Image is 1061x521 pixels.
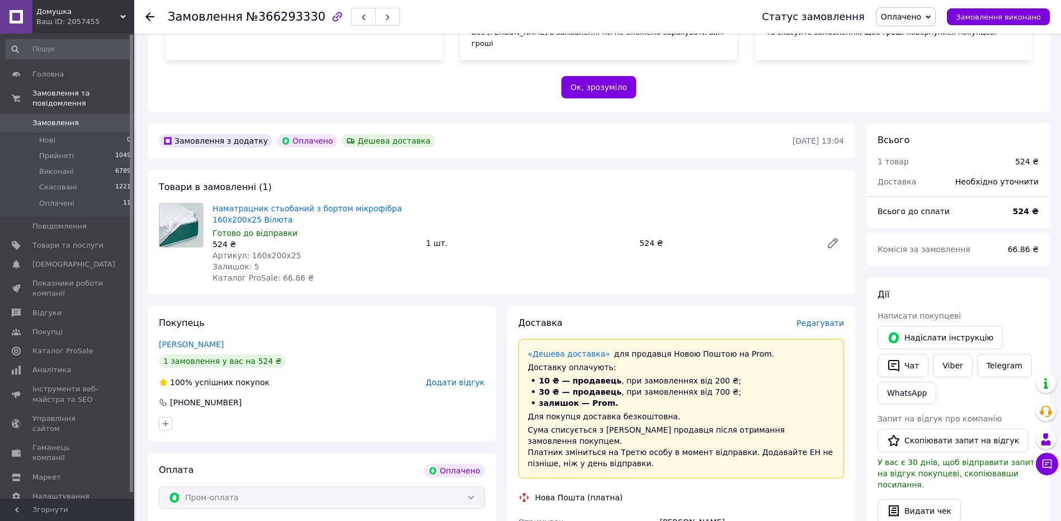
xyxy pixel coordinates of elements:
time: [DATE] 13:04 [793,136,844,145]
span: Інструменти веб-майстра та SEO [32,384,103,404]
span: 30 ₴ — продавець [539,387,622,396]
button: Скопіювати запит на відгук [878,429,1029,452]
span: Замовлення та повідомлення [32,88,134,108]
div: 524 ₴ [1015,156,1039,167]
button: Ок, зрозуміло [561,76,636,98]
span: Доставка [878,177,916,186]
div: Доставку оплачують: [528,362,835,373]
span: Показники роботи компанії [32,278,103,299]
li: , при замовленнях від 700 ₴; [528,386,835,397]
span: Замовлення [168,10,243,23]
span: Каталог ProSale [32,346,93,356]
span: 1 товар [878,157,909,166]
span: Гаманець компанії [32,443,103,463]
a: [PERSON_NAME] [159,340,224,349]
div: 1 шт. [422,235,635,251]
span: Готово до відправки [213,229,298,238]
img: Наматрацник стьобаний з бортом мікрофібра 160х200х25 Вілюта [159,203,203,247]
div: 524 ₴ [213,239,417,250]
span: Написати покупцеві [878,311,961,320]
span: Товари та послуги [32,240,103,250]
span: Управління сайтом [32,414,103,434]
a: Наматрацник стьобаний з бортом мікрофібра 160х200х25 Вілюта [213,204,402,224]
span: Всього [878,135,909,145]
button: Замовлення виконано [947,8,1050,25]
div: Дешева доставка [342,134,435,148]
span: Повідомлення [32,221,87,231]
div: Оплачено [277,134,337,148]
span: Прийняті [39,151,74,161]
a: Viber [933,354,972,377]
div: 1 замовлення у вас на 524 ₴ [159,354,286,368]
div: [PHONE_NUMBER] [169,397,243,408]
span: Покупці [32,327,63,337]
span: Каталог ProSale: 66.86 ₴ [213,273,314,282]
div: успішних покупок [159,377,270,388]
span: Замовлення [32,118,79,128]
span: Оплачено [881,12,921,21]
div: для продавця Новою Поштою на Prom. [528,348,835,359]
span: Налаштування [32,491,89,501]
span: 100% [170,378,192,387]
div: Повернутися назад [145,11,154,22]
button: Чат [878,354,928,377]
div: 524 ₴ [635,235,817,251]
span: Оплачені [39,198,74,209]
div: Ваш ID: 2057455 [36,17,134,27]
span: Запит на відгук про компанію [878,414,1002,423]
span: 1221 [115,182,131,192]
div: Нова Пошта (платна) [532,492,626,503]
span: Оплата [159,465,194,475]
input: Пошук [6,39,132,59]
span: 0 [127,135,131,145]
span: Нові [39,135,55,145]
span: Скасовані [39,182,77,192]
span: №366293330 [246,10,326,23]
a: «Дешева доставка» [528,349,610,358]
span: Доставка [518,318,563,328]
span: 10 ₴ — продавець [539,376,622,385]
span: Дії [878,289,889,300]
a: Редагувати [822,232,844,254]
span: 66.86 ₴ [1008,245,1039,254]
span: Всього до сплати [878,207,950,216]
div: Сума списується з [PERSON_NAME] продавця після отримання замовлення покупцем. Платник зміниться н... [528,424,835,469]
li: , при замовленнях від 200 ₴; [528,375,835,386]
span: Замовлення виконано [956,13,1041,21]
span: Комісія за замовлення [878,245,970,254]
div: Замовлення з додатку [159,134,272,148]
span: Покупець [159,318,205,328]
span: 11 [123,198,131,209]
a: Telegram [977,354,1032,377]
div: Для покупця доставка безкоштовна. [528,411,835,422]
a: WhatsApp [878,382,936,404]
span: У вас є 30 днів, щоб відправити запит на відгук покупцеві, скопіювавши посилання. [878,458,1035,489]
span: 1049 [115,151,131,161]
span: Артикул: 160х200х25 [213,251,301,260]
div: Необхідно уточнити [949,169,1045,194]
span: [DEMOGRAPHIC_DATA] [32,259,115,269]
span: залишок — Prom. [539,399,619,408]
span: Виконані [39,167,74,177]
span: Товари в замовленні (1) [159,182,272,192]
b: 524 ₴ [1013,207,1039,216]
span: Аналітика [32,365,71,375]
span: 6789 [115,167,131,177]
span: Головна [32,69,64,79]
button: Надіслати інструкцію [878,326,1003,349]
span: Домушка [36,7,120,17]
div: Без [PERSON_NAME] в замовленні ми не зможемо зарахувати вам гроші [471,27,726,49]
span: Редагувати [796,319,844,328]
span: Відгуки [32,308,62,318]
span: Залишок: 5 [213,262,260,271]
div: Статус замовлення [762,11,865,22]
button: Чат з покупцем [1036,453,1058,475]
span: Маркет [32,472,61,482]
div: Оплачено [424,464,484,477]
span: Додати відгук [426,378,484,387]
